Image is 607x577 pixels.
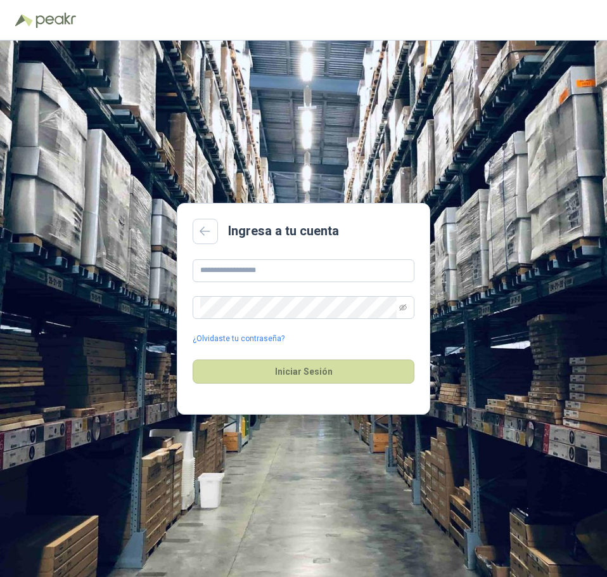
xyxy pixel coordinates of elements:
[193,333,284,345] a: ¿Olvidaste tu contraseña?
[399,304,407,311] span: eye-invisible
[228,221,339,241] h2: Ingresa a tu cuenta
[35,13,76,28] img: Peakr
[193,360,414,384] button: Iniciar Sesión
[15,14,33,27] img: Logo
